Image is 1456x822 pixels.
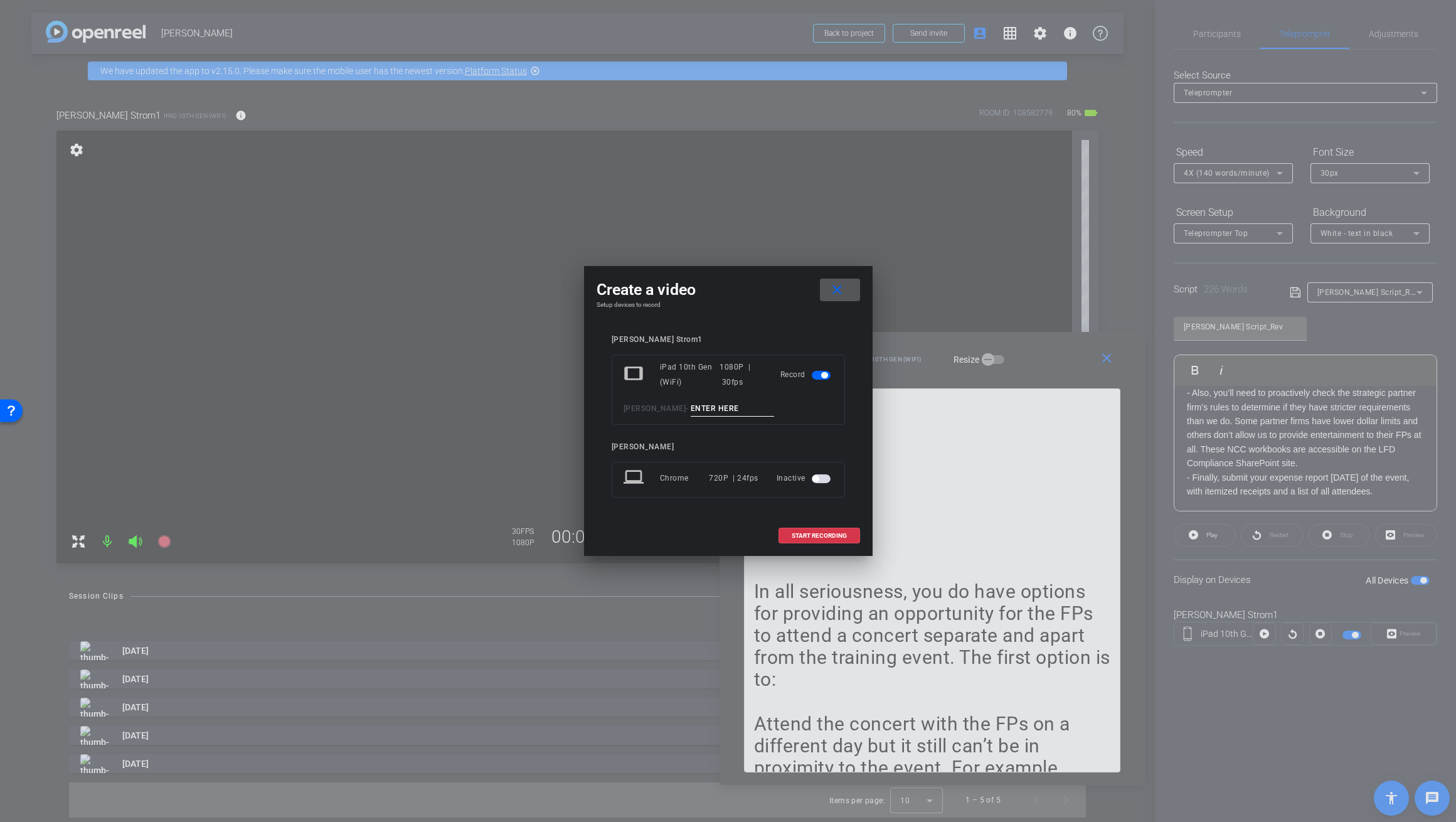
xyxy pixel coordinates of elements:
[597,279,860,301] div: Create a video
[686,404,689,413] span: -
[597,301,860,309] h4: Setup devices to record
[778,528,860,543] button: START RECORDING
[660,467,709,489] div: Chrome
[612,442,845,452] div: [PERSON_NAME]
[612,335,845,344] div: [PERSON_NAME] Strom1
[829,282,845,298] mat-icon: close
[709,467,758,489] div: 720P | 24fps
[624,363,646,386] mat-icon: tablet
[777,467,833,489] div: Inactive
[660,360,720,390] div: iPad 10th Gen (WiFi)
[780,360,833,390] div: Record
[691,401,775,417] input: ENTER HERE
[720,360,762,390] div: 1080P | 30fps
[792,533,847,539] span: START RECORDING
[624,467,646,489] mat-icon: laptop
[624,404,686,413] span: [PERSON_NAME]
